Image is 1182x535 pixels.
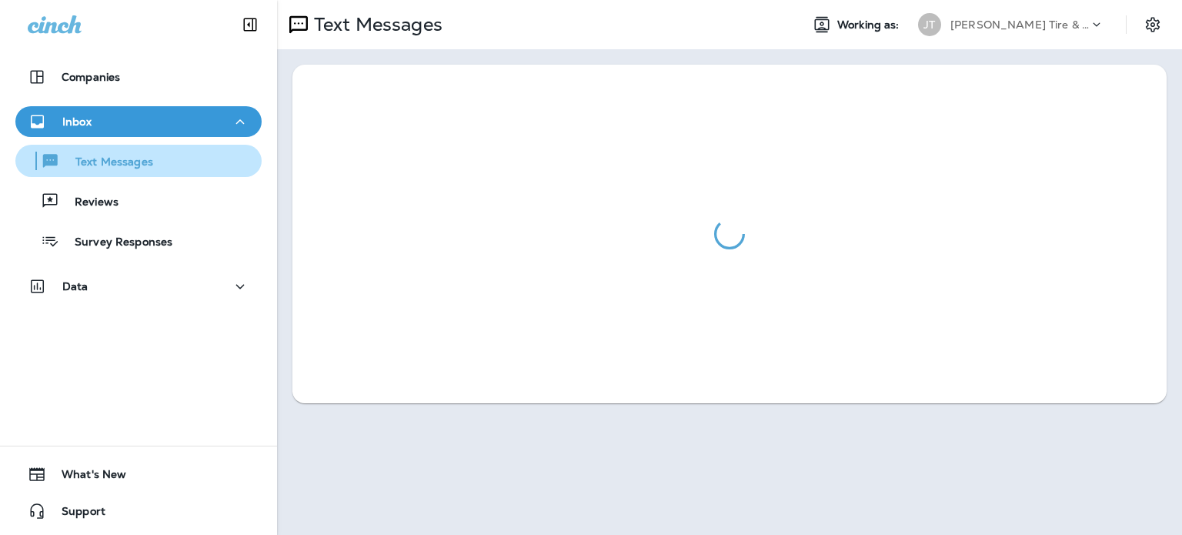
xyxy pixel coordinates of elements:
button: Settings [1139,11,1167,38]
span: Working as: [837,18,903,32]
p: Text Messages [60,155,153,170]
p: Companies [62,71,120,83]
p: Reviews [59,196,119,210]
button: Data [15,271,262,302]
p: Text Messages [308,13,442,36]
button: Inbox [15,106,262,137]
button: Collapse Sidebar [229,9,272,40]
p: Data [62,280,88,293]
span: What's New [46,468,126,487]
span: Support [46,505,105,523]
button: Reviews [15,185,262,217]
button: What's New [15,459,262,490]
p: [PERSON_NAME] Tire & Auto [950,18,1089,31]
button: Support [15,496,262,527]
p: Inbox [62,115,92,128]
p: Survey Responses [59,236,172,250]
button: Text Messages [15,145,262,177]
button: Companies [15,62,262,92]
button: Survey Responses [15,225,262,257]
div: JT [918,13,941,36]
